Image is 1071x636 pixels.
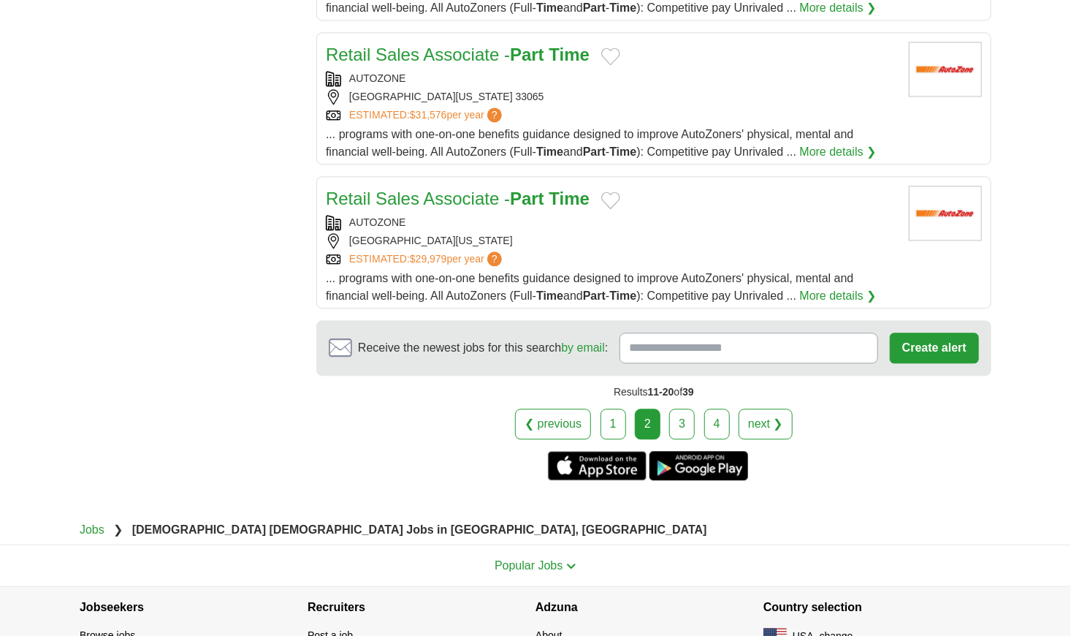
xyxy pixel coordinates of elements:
[909,186,982,241] img: AutoZone logo
[410,109,447,121] span: $31,576
[326,272,854,302] span: ... programs with one-on-one benefits guidance designed to improve AutoZoners' physical, mental a...
[549,189,590,208] strong: Time
[601,192,620,209] button: Add to favorite jobs
[132,523,707,536] strong: [DEMOGRAPHIC_DATA] [DEMOGRAPHIC_DATA] Jobs in [GEOGRAPHIC_DATA], [GEOGRAPHIC_DATA]
[704,409,730,439] a: 4
[669,409,695,439] a: 3
[326,189,590,208] a: Retail Sales Associate -Part Time
[549,45,590,64] strong: Time
[739,409,793,439] a: next ❯
[510,189,544,208] strong: Part
[566,563,576,569] img: toggle icon
[487,251,502,266] span: ?
[510,45,544,64] strong: Part
[583,1,606,14] strong: Part
[682,386,694,398] span: 39
[609,145,636,158] strong: Time
[583,289,606,302] strong: Part
[561,341,605,354] a: by email
[649,451,748,480] a: Get the Android app
[349,107,505,123] a: ESTIMATED:$31,576per year?
[316,376,991,409] div: Results of
[909,42,982,96] img: AutoZone logo
[410,253,447,265] span: $29,979
[349,72,406,84] a: AUTOZONE
[495,559,563,572] span: Popular Jobs
[358,339,608,357] span: Receive the newest jobs for this search :
[609,289,636,302] strong: Time
[326,128,854,158] span: ... programs with one-on-one benefits guidance designed to improve AutoZoners' physical, mental a...
[601,48,620,65] button: Add to favorite jobs
[536,1,563,14] strong: Time
[609,1,636,14] strong: Time
[349,216,406,228] a: AUTOZONE
[326,233,897,249] div: [GEOGRAPHIC_DATA][US_STATE]
[80,523,104,536] a: Jobs
[763,587,991,628] h4: Country selection
[536,289,563,302] strong: Time
[800,287,877,305] a: More details ❯
[536,145,563,158] strong: Time
[648,386,674,398] span: 11-20
[890,333,979,363] button: Create alert
[515,409,591,439] a: ❮ previous
[326,89,897,105] div: [GEOGRAPHIC_DATA][US_STATE] 33065
[800,143,877,161] a: More details ❯
[349,251,505,267] a: ESTIMATED:$29,979per year?
[583,145,606,158] strong: Part
[487,107,502,122] span: ?
[113,523,123,536] span: ❯
[635,409,660,439] div: 2
[548,451,647,480] a: Get the iPhone app
[601,409,626,439] a: 1
[326,45,590,64] a: Retail Sales Associate -Part Time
